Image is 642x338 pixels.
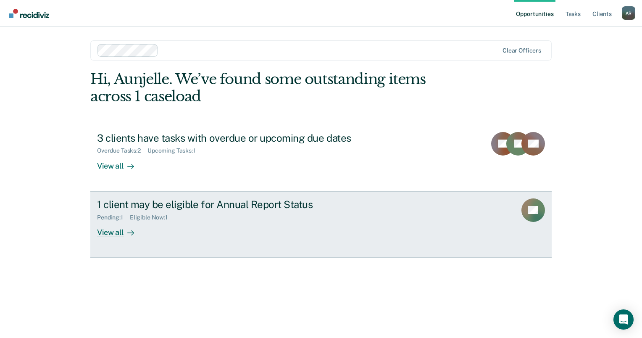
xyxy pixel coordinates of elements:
div: A R [622,6,635,20]
div: Upcoming Tasks : 1 [147,147,202,154]
div: Overdue Tasks : 2 [97,147,147,154]
div: 1 client may be eligible for Annual Report Status [97,198,392,211]
div: Pending : 1 [97,214,130,221]
div: 3 clients have tasks with overdue or upcoming due dates [97,132,392,144]
button: Profile dropdown button [622,6,635,20]
div: View all [97,154,144,171]
div: View all [97,221,144,237]
div: Hi, Aunjelle. We’ve found some outstanding items across 1 caseload [90,71,459,105]
a: 3 clients have tasks with overdue or upcoming due datesOverdue Tasks:2Upcoming Tasks:1View all [90,125,552,191]
div: Eligible Now : 1 [130,214,174,221]
a: 1 client may be eligible for Annual Report StatusPending:1Eligible Now:1View all [90,191,552,258]
div: Open Intercom Messenger [613,309,634,330]
img: Recidiviz [9,9,49,18]
div: Clear officers [503,47,541,54]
